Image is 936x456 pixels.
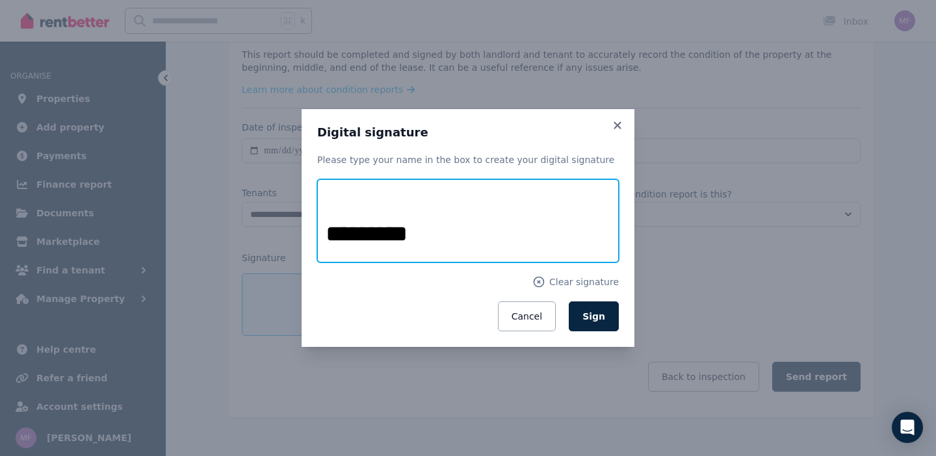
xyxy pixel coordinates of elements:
span: Clear signature [549,275,619,288]
button: Cancel [498,301,556,331]
h3: Digital signature [317,125,619,140]
button: Sign [569,301,619,331]
p: Please type your name in the box to create your digital signature [317,153,619,166]
span: Sign [582,311,605,322]
div: Open Intercom Messenger [892,412,923,443]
